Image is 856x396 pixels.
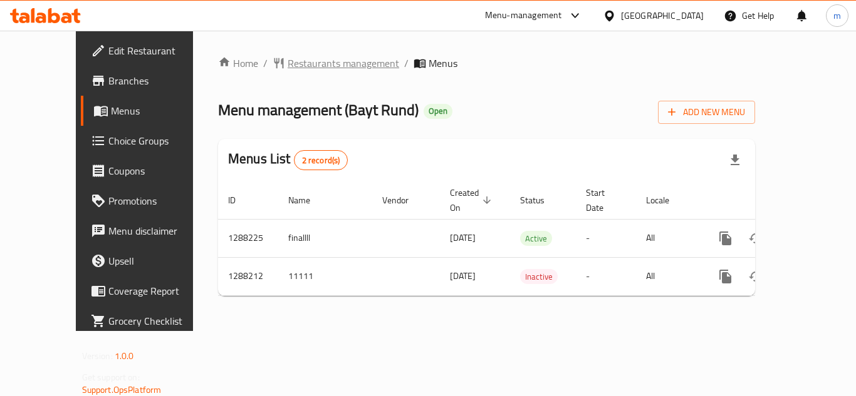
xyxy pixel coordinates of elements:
span: Open [424,106,452,116]
span: 2 record(s) [295,155,348,166]
span: Active [520,231,552,246]
button: more [711,223,741,253]
span: ID [228,193,252,208]
div: Open [424,104,452,119]
div: Menu-management [485,8,562,23]
span: Coupons [108,163,209,178]
button: Change Status [741,261,771,292]
div: Active [520,231,552,246]
button: Change Status [741,223,771,253]
li: / [404,56,409,71]
span: m [833,9,841,23]
td: All [636,257,701,295]
span: Branches [108,73,209,88]
button: Add New Menu [658,101,755,124]
span: Menu management ( Bayt Rund ) [218,96,419,124]
span: Choice Groups [108,133,209,148]
a: Grocery Checklist [81,306,219,336]
span: 1.0.0 [115,348,134,364]
h2: Menus List [228,150,348,170]
a: Edit Restaurant [81,36,219,66]
a: Restaurants management [273,56,399,71]
a: Promotions [81,186,219,216]
span: Menus [429,56,457,71]
span: Promotions [108,193,209,208]
span: Status [520,193,561,208]
span: Start Date [586,185,621,215]
span: Created On [450,185,495,215]
td: - [576,219,636,257]
span: Menu disclaimer [108,223,209,238]
li: / [263,56,268,71]
span: Vendor [382,193,425,208]
button: more [711,261,741,292]
a: Coupons [81,156,219,186]
nav: breadcrumb [218,56,755,71]
div: Total records count [294,150,348,170]
span: Coverage Report [108,283,209,298]
span: Get support on: [82,369,140,385]
a: Upsell [81,246,219,276]
td: finallll [278,219,372,257]
span: Edit Restaurant [108,43,209,58]
a: Home [218,56,258,71]
a: Menu disclaimer [81,216,219,246]
span: [DATE] [450,268,476,284]
span: Inactive [520,270,558,284]
td: - [576,257,636,295]
div: [GEOGRAPHIC_DATA] [621,9,704,23]
td: 11111 [278,257,372,295]
a: Coverage Report [81,276,219,306]
div: Export file [720,145,750,175]
span: Add New Menu [668,104,745,120]
a: Branches [81,66,219,96]
table: enhanced table [218,181,841,296]
td: 1288225 [218,219,278,257]
a: Choice Groups [81,126,219,156]
td: 1288212 [218,257,278,295]
div: Inactive [520,269,558,284]
span: Restaurants management [288,56,399,71]
span: Name [288,193,326,208]
span: Version: [82,348,113,364]
th: Actions [701,181,841,220]
span: Grocery Checklist [108,313,209,328]
td: All [636,219,701,257]
span: Menus [111,103,209,118]
span: [DATE] [450,230,476,246]
span: Upsell [108,253,209,268]
span: Locale [646,193,686,208]
a: Menus [81,96,219,126]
